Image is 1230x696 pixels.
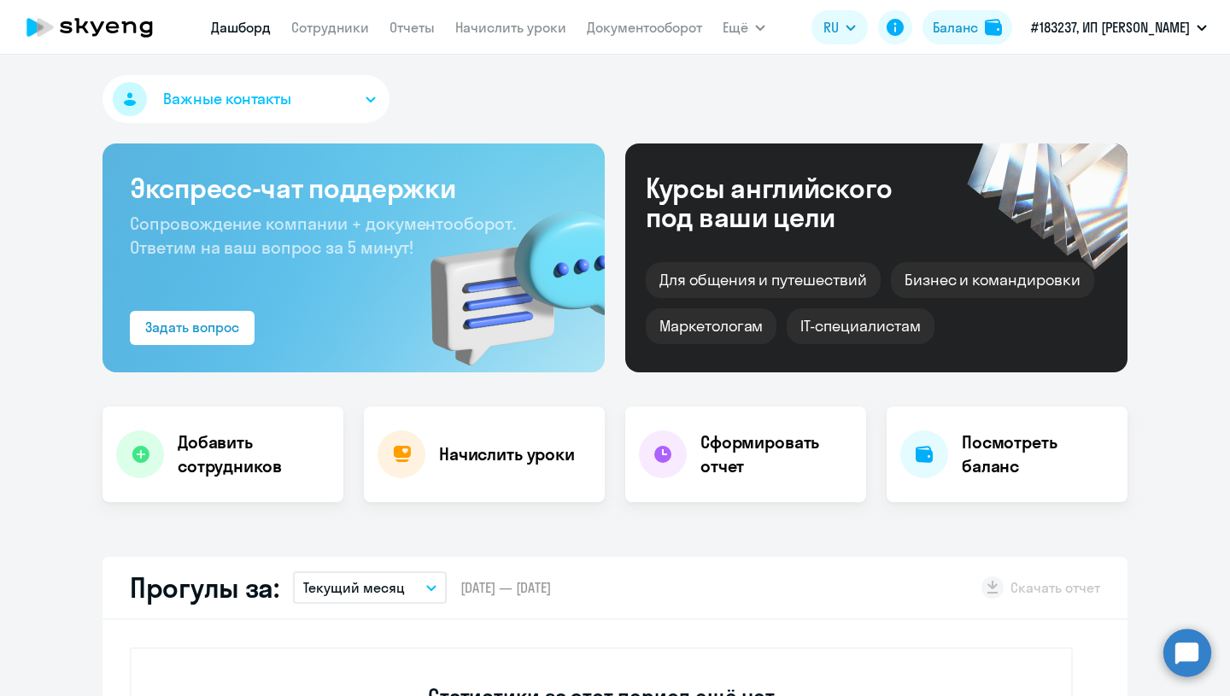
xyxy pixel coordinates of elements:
[145,317,239,337] div: Задать вопрос
[291,19,369,36] a: Сотрудники
[811,10,868,44] button: RU
[406,180,605,372] img: bg-img
[823,17,839,38] span: RU
[933,17,978,38] div: Баланс
[922,10,1012,44] button: Балансbalance
[723,10,765,44] button: Ещё
[439,442,575,466] h4: Начислить уроки
[587,19,702,36] a: Документооборот
[455,19,566,36] a: Начислить уроки
[163,88,291,110] span: Важные контакты
[178,430,330,478] h4: Добавить сотрудников
[962,430,1114,478] h4: Посмотреть баланс
[130,213,516,258] span: Сопровождение компании + документооборот. Ответим на ваш вопрос за 5 минут!
[787,308,934,344] div: IT-специалистам
[102,75,389,123] button: Важные контакты
[293,571,447,604] button: Текущий месяц
[985,19,1002,36] img: balance
[646,173,938,231] div: Курсы английского под ваши цели
[211,19,271,36] a: Дашборд
[1022,7,1215,48] button: #183237, ИП [PERSON_NAME]
[723,17,748,38] span: Ещё
[130,171,577,205] h3: Экспресс-чат поддержки
[646,308,776,344] div: Маркетологам
[303,577,405,598] p: Текущий месяц
[130,311,255,345] button: Задать вопрос
[700,430,852,478] h4: Сформировать отчет
[460,578,551,597] span: [DATE] — [DATE]
[891,262,1094,298] div: Бизнес и командировки
[646,262,881,298] div: Для общения и путешествий
[389,19,435,36] a: Отчеты
[130,570,279,605] h2: Прогулы за:
[1031,17,1190,38] p: #183237, ИП [PERSON_NAME]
